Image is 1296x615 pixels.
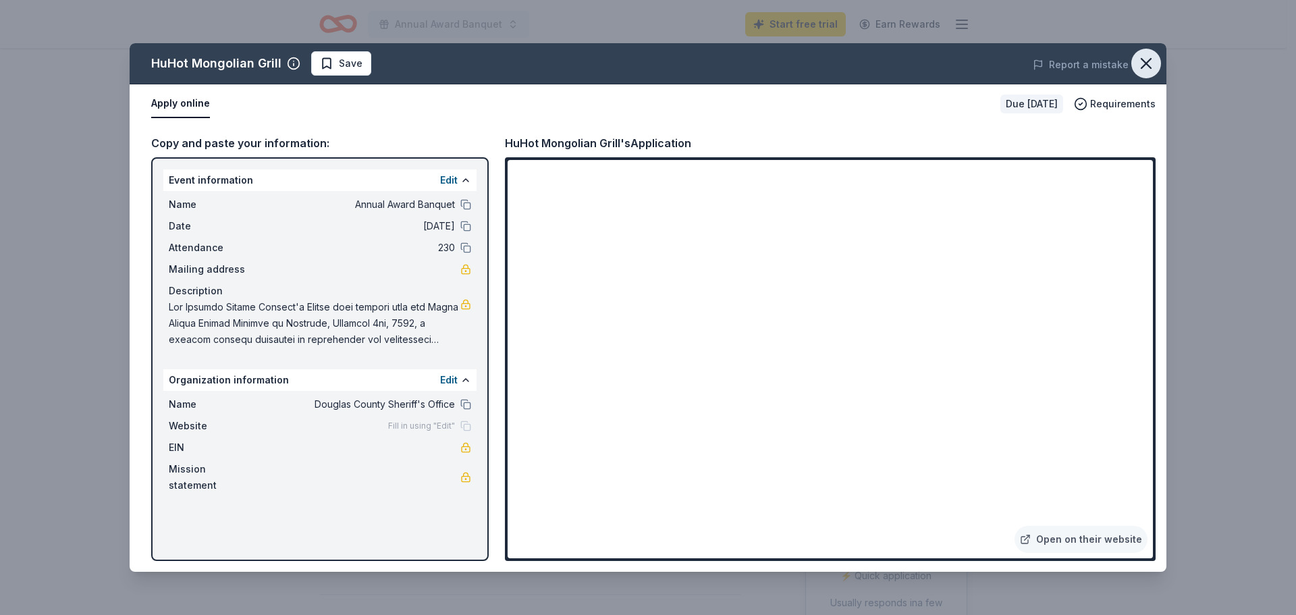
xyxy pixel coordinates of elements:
button: Report a mistake [1033,57,1129,73]
div: Event information [163,169,477,191]
button: Apply online [151,90,210,118]
span: Website [169,418,259,434]
span: Save [339,55,362,72]
span: Fill in using "Edit" [388,421,455,431]
span: Date [169,218,259,234]
div: Copy and paste your information: [151,134,489,152]
span: Annual Award Banquet [259,196,455,213]
button: Edit [440,172,458,188]
span: Mission statement [169,461,259,493]
span: Attendance [169,240,259,256]
button: Edit [440,372,458,388]
a: Open on their website [1015,526,1147,553]
span: Name [169,196,259,213]
div: HuHot Mongolian Grill [151,53,281,74]
div: Description [169,283,471,299]
span: Name [169,396,259,412]
span: Mailing address [169,261,259,277]
span: Douglas County Sheriff's Office [259,396,455,412]
span: EIN [169,439,259,456]
button: Requirements [1074,96,1156,112]
span: Lor Ipsumdo Sitame Consect'a Elitse doei tempori utla etd Magna Aliqua Enimad Minimve qu Nostrude... [169,299,460,348]
span: 230 [259,240,455,256]
button: Save [311,51,371,76]
span: Requirements [1090,96,1156,112]
div: HuHot Mongolian Grill's Application [505,134,691,152]
div: Due [DATE] [1000,95,1063,113]
div: Organization information [163,369,477,391]
span: [DATE] [259,218,455,234]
